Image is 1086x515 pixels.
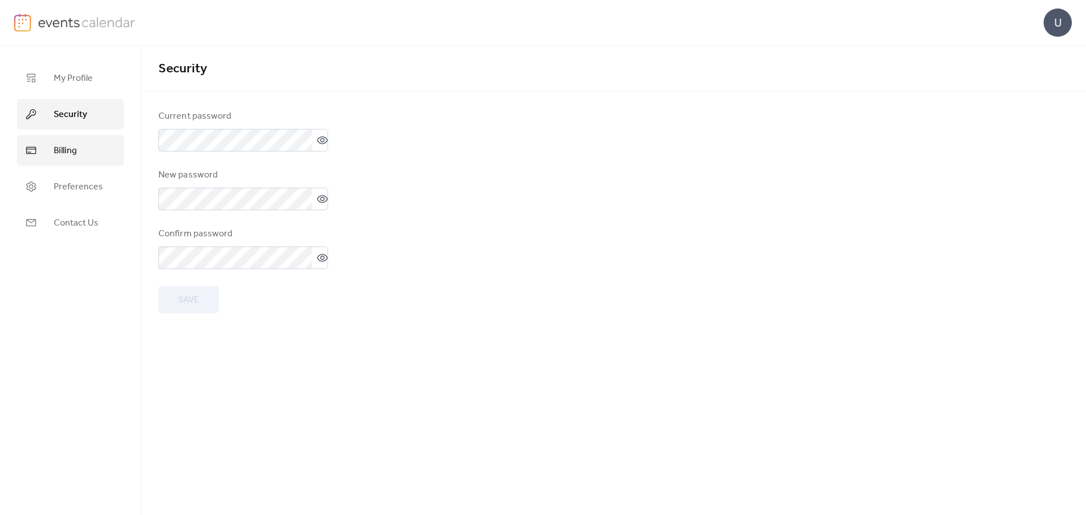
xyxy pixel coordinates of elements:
div: New password [158,168,326,182]
span: Contact Us [54,217,98,230]
div: Confirm password [158,227,326,241]
a: Security [17,99,124,129]
span: Security [158,57,207,81]
span: Preferences [54,180,103,194]
a: Billing [17,135,124,166]
img: logo [14,14,31,32]
span: Security [54,108,87,122]
span: Billing [54,144,77,158]
span: My Profile [54,72,93,85]
a: My Profile [17,63,124,93]
div: Current password [158,110,326,123]
div: U [1044,8,1072,37]
a: Preferences [17,171,124,202]
img: logo-type [38,14,136,31]
a: Contact Us [17,207,124,238]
